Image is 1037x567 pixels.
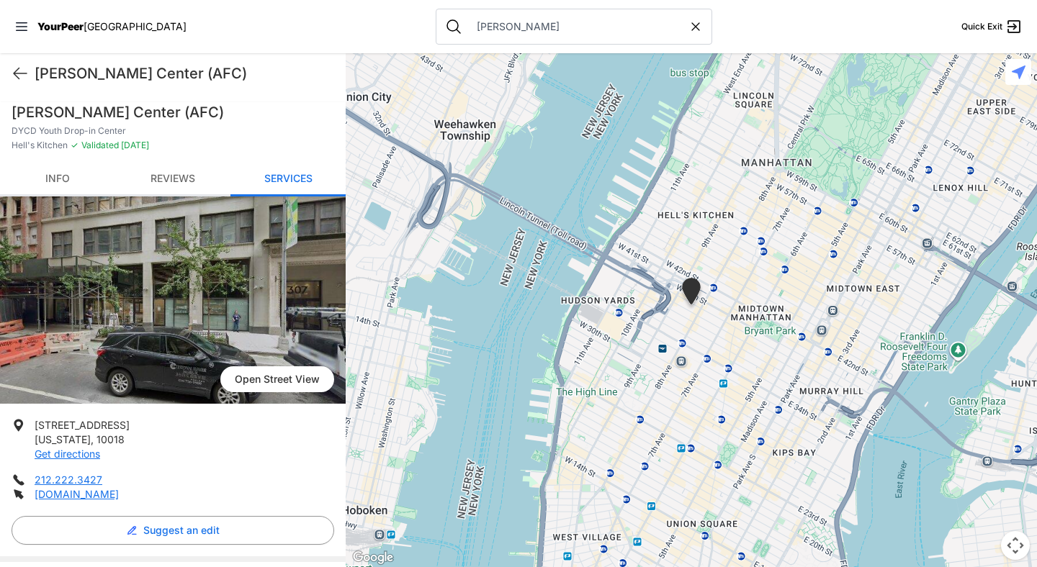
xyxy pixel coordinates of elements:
span: Hell's Kitchen [12,140,68,151]
span: [GEOGRAPHIC_DATA] [84,20,187,32]
span: [US_STATE] [35,433,91,445]
span: [STREET_ADDRESS] [35,419,130,431]
a: 212.222.3427 [35,473,102,486]
img: Google [349,548,397,567]
a: Open this area in Google Maps (opens a new window) [349,548,397,567]
a: Quick Exit [961,18,1023,35]
input: Search [468,19,688,34]
span: 10018 [96,433,125,445]
h1: [PERSON_NAME] Center (AFC) [12,102,334,122]
span: , [91,433,94,445]
span: Validated [81,140,119,150]
span: Open Street View [220,366,334,392]
span: [DATE] [119,140,149,150]
div: DYCD Youth Drop-in Center [679,278,704,310]
span: Suggest an edit [143,523,220,537]
a: Reviews [115,163,230,196]
p: DYCD Youth Drop-in Center [12,125,334,137]
a: [DOMAIN_NAME] [35,488,119,500]
span: YourPeer [37,20,84,32]
button: Suggest an edit [12,516,334,545]
button: Map camera controls [1001,531,1030,560]
span: Quick Exit [961,21,1002,32]
a: Services [230,163,346,196]
a: Get directions [35,448,100,460]
a: YourPeer[GEOGRAPHIC_DATA] [37,22,187,31]
span: ✓ [71,140,78,151]
h1: [PERSON_NAME] Center (AFC) [35,63,334,83]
